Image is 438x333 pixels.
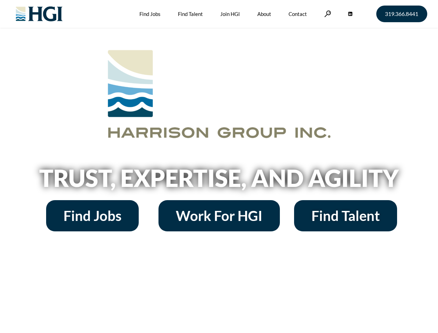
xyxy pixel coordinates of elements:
span: Find Talent [311,209,380,223]
span: Work For HGI [176,209,263,223]
a: Find Jobs [46,200,139,231]
a: Search [324,10,331,17]
a: Work For HGI [158,200,280,231]
a: 319.366.8441 [376,6,427,22]
a: Find Talent [294,200,397,231]
h2: Trust, Expertise, and Agility [22,166,417,190]
span: 319.366.8441 [385,11,418,17]
span: Find Jobs [63,209,121,223]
